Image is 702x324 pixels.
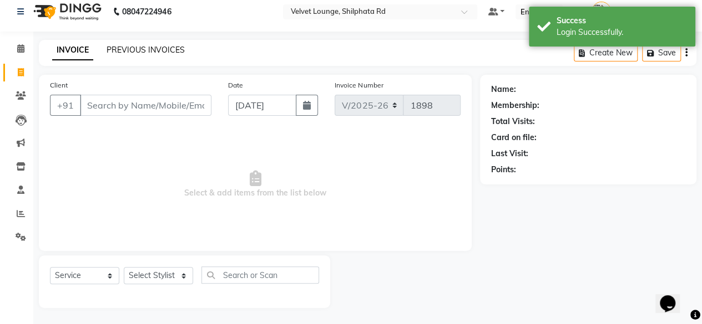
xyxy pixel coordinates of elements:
div: Name: [491,84,516,95]
div: Login Successfully. [557,27,687,38]
div: Last Visit: [491,148,528,160]
button: +91 [50,95,81,116]
input: Search or Scan [201,266,319,284]
div: Success [557,15,687,27]
div: Points: [491,164,516,176]
img: pradnya [592,2,611,21]
div: Total Visits: [491,116,535,127]
label: Client [50,80,68,90]
button: Create New [574,44,638,61]
iframe: chat widget [655,280,691,313]
input: Search by Name/Mobile/Email/Code [80,95,211,116]
a: INVOICE [52,40,93,60]
span: [PERSON_NAME] [617,6,681,18]
button: Save [642,44,681,61]
span: Select & add items from the list below [50,129,461,240]
label: Invoice Number [335,80,383,90]
div: Membership: [491,100,539,111]
a: PREVIOUS INVOICES [107,45,185,55]
div: Card on file: [491,132,537,143]
label: Date [228,80,243,90]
